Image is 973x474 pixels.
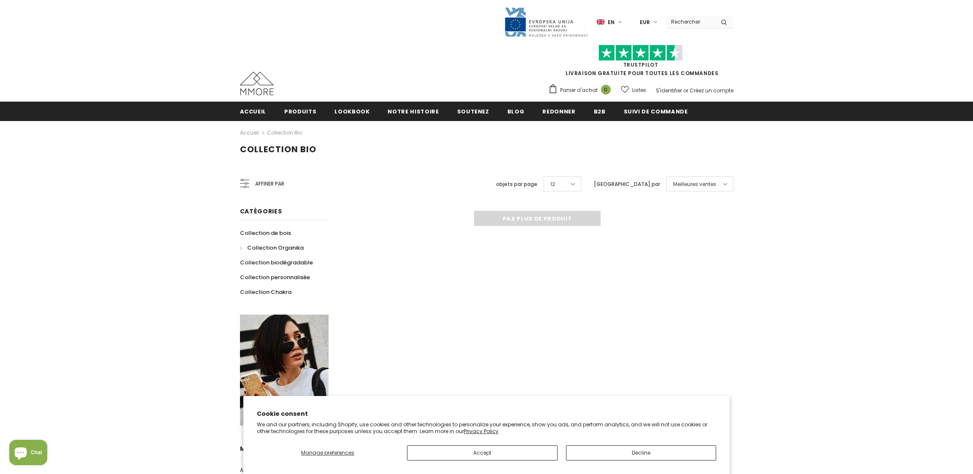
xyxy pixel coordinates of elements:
inbox-online-store-chat: Shopify online store chat [7,440,50,467]
a: Produits [284,102,316,121]
button: Decline [566,445,716,461]
span: Accueil [240,108,267,116]
span: LIVRAISON GRATUITE POUR TOUTES LES COMMANDES [548,48,733,77]
span: Collection Bio [240,143,316,155]
a: TrustPilot [623,61,658,68]
span: Collection Organika [247,244,304,252]
img: i-lang-1.png [597,19,604,26]
a: Collection personnalisée [240,270,310,285]
a: Listes [621,83,646,97]
a: Collection biodégradable [240,255,313,270]
img: Faites confiance aux étoiles pilotes [598,45,683,61]
a: Privacy Policy [464,428,499,435]
a: Panier d'achat 0 [548,84,615,97]
span: en [608,18,615,27]
span: Collection Chakra [240,288,291,296]
a: Suivi de commande [624,102,688,121]
span: Produits [284,108,316,116]
span: Collection biodégradable [240,259,313,267]
a: Collection Bio [267,129,302,136]
a: Collection Organika [240,240,304,255]
span: 12 [550,180,555,189]
span: Meilleures ventes [673,180,716,189]
p: We and our partners, including Shopify, use cookies and other technologies to personalize your ex... [257,421,717,434]
span: Panier d'achat [560,86,598,94]
a: B2B [594,102,606,121]
span: Affiner par [255,179,284,189]
span: Redonner [542,108,575,116]
h2: Cookie consent [257,409,717,418]
a: S'identifier [656,87,682,94]
span: Blog [507,108,525,116]
span: Catégories [240,207,282,215]
span: EUR [640,18,650,27]
a: Créez un compte [690,87,733,94]
a: Collection de bois [240,226,291,240]
label: [GEOGRAPHIC_DATA] par [594,180,660,189]
img: Cas MMORE [240,72,274,95]
span: or [683,87,688,94]
a: Javni Razpis [504,18,588,25]
span: Notre histoire [388,108,439,116]
button: Accept [407,445,557,461]
a: Blog [507,102,525,121]
input: Search Site [666,16,714,28]
a: Redonner [542,102,575,121]
button: Manage preferences [257,445,399,461]
span: Suivi de commande [624,108,688,116]
img: Javni Razpis [504,7,588,38]
a: Notre histoire [388,102,439,121]
span: Collection personnalisée [240,273,310,281]
span: B2B [594,108,606,116]
span: Lookbook [334,108,369,116]
span: Collection de bois [240,229,291,237]
a: Accueil [240,102,267,121]
span: Manage preferences [301,449,354,456]
a: Collection Chakra [240,285,291,299]
span: Listes [632,86,646,94]
a: soutenez [457,102,489,121]
span: MMORE [240,444,265,453]
span: soutenez [457,108,489,116]
a: Accueil [240,128,259,138]
span: 0 [601,85,611,94]
a: Lookbook [334,102,369,121]
label: objets par page [496,180,537,189]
